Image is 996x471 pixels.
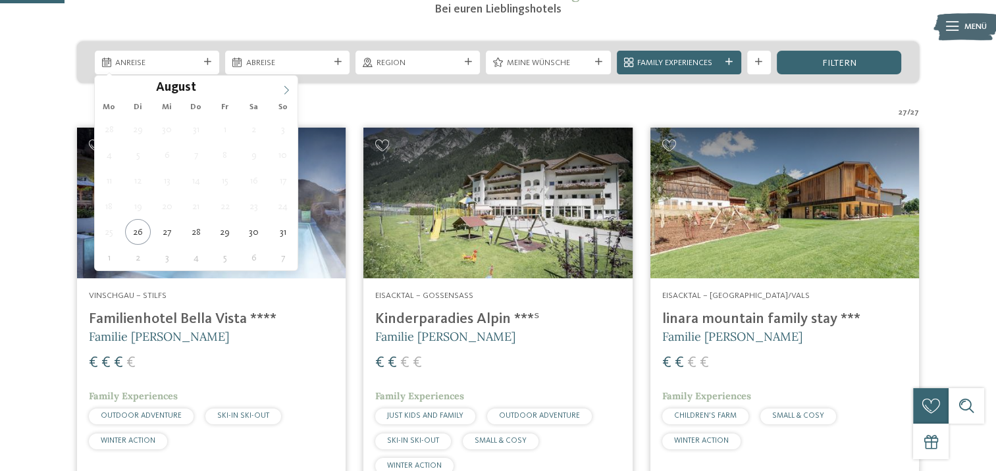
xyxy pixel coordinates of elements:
span: September 6, 2025 [241,245,267,270]
span: August 27, 2025 [154,219,180,245]
span: August 24, 2025 [270,193,296,219]
span: August 11, 2025 [96,168,122,193]
span: Vinschgau – Stilfs [89,291,167,300]
span: OUTDOOR ADVENTURE [101,412,182,420]
span: August 15, 2025 [212,168,238,193]
span: WINTER ACTION [387,462,442,470]
span: August 20, 2025 [154,193,180,219]
span: Di [124,103,153,112]
span: September 3, 2025 [154,245,180,270]
span: Familie [PERSON_NAME] [375,329,515,344]
span: Juli 28, 2025 [96,116,122,142]
span: Anreise [115,57,198,69]
span: € [675,355,684,371]
span: August [156,82,196,95]
h4: Familienhotel Bella Vista **** [89,310,334,328]
span: filtern [822,59,856,68]
span: CHILDREN’S FARM [674,412,737,420]
span: September 7, 2025 [270,245,296,270]
span: Family Experiences [89,390,178,402]
span: € [700,355,709,371]
span: Eisacktal – [GEOGRAPHIC_DATA]/Vals [662,291,810,300]
span: Juli 29, 2025 [125,116,151,142]
span: € [687,355,696,371]
span: August 4, 2025 [96,142,122,168]
span: € [662,355,671,371]
span: So [269,103,298,112]
span: Familie [PERSON_NAME] [89,329,229,344]
h4: Kinderparadies Alpin ***ˢ [375,310,620,328]
span: September 5, 2025 [212,245,238,270]
span: / [907,107,910,118]
span: Bei euren Lieblingshotels [434,3,562,15]
span: August 3, 2025 [270,116,296,142]
span: September 4, 2025 [183,245,209,270]
span: Region [377,57,459,69]
span: € [400,355,409,371]
img: Familienhotels gesucht? Hier findet ihr die besten! [650,128,919,279]
span: August 5, 2025 [125,142,151,168]
img: Familienhotels gesucht? Hier findet ihr die besten! [77,128,346,279]
span: Family Experiences [662,390,751,402]
span: € [101,355,111,371]
span: Juli 31, 2025 [183,116,209,142]
span: Abreise [246,57,329,69]
span: August 21, 2025 [183,193,209,219]
span: August 7, 2025 [183,142,209,168]
span: August 26, 2025 [125,219,151,245]
span: Mo [95,103,124,112]
span: 27 [910,107,919,118]
span: August 31, 2025 [270,219,296,245]
span: € [89,355,98,371]
span: Juli 30, 2025 [154,116,180,142]
span: August 8, 2025 [212,142,238,168]
span: SKI-IN SKI-OUT [217,412,269,420]
span: € [413,355,422,371]
span: € [126,355,136,371]
span: September 1, 2025 [96,245,122,270]
span: JUST KIDS AND FAMILY [387,412,463,420]
span: August 13, 2025 [154,168,180,193]
span: August 19, 2025 [125,193,151,219]
span: Family Experiences [375,390,464,402]
span: € [375,355,384,371]
span: Sa [240,103,269,112]
span: August 17, 2025 [270,168,296,193]
span: Family Experiences [637,57,720,69]
span: WINTER ACTION [101,437,155,445]
span: August 6, 2025 [154,142,180,168]
input: Year [196,80,240,94]
span: August 2, 2025 [241,116,267,142]
span: August 25, 2025 [96,219,122,245]
span: € [114,355,123,371]
span: August 29, 2025 [212,219,238,245]
span: OUTDOOR ADVENTURE [499,412,580,420]
span: August 30, 2025 [241,219,267,245]
span: 27 [899,107,907,118]
img: Kinderparadies Alpin ***ˢ [363,128,632,279]
span: € [388,355,397,371]
span: August 10, 2025 [270,142,296,168]
h4: linara mountain family stay *** [662,310,907,328]
span: Do [182,103,211,112]
span: SMALL & COSY [772,412,824,420]
span: Meine Wünsche [507,57,590,69]
span: August 14, 2025 [183,168,209,193]
span: WINTER ACTION [674,437,729,445]
span: August 22, 2025 [212,193,238,219]
span: Mi [153,103,182,112]
span: August 28, 2025 [183,219,209,245]
span: Eisacktal – Gossensass [375,291,473,300]
span: SMALL & COSY [475,437,527,445]
span: August 16, 2025 [241,168,267,193]
span: August 23, 2025 [241,193,267,219]
span: August 18, 2025 [96,193,122,219]
span: SKI-IN SKI-OUT [387,437,439,445]
span: Familie [PERSON_NAME] [662,329,802,344]
span: August 9, 2025 [241,142,267,168]
span: August 12, 2025 [125,168,151,193]
span: September 2, 2025 [125,245,151,270]
span: August 1, 2025 [212,116,238,142]
span: Fr [211,103,240,112]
